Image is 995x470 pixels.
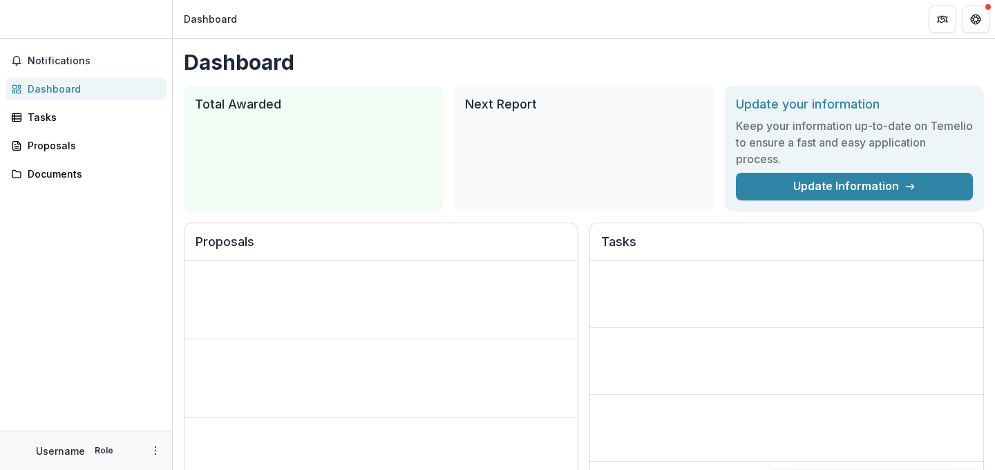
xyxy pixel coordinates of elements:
[28,55,161,67] span: Notifications
[184,50,984,75] h1: Dashboard
[736,97,973,112] h2: Update your information
[28,138,155,153] div: Proposals
[601,234,972,261] h2: Tasks
[91,444,117,457] p: Role
[28,110,155,124] div: Tasks
[736,173,973,200] a: Update Information
[178,9,243,29] nav: breadcrumb
[36,444,85,458] p: Username
[6,162,167,185] a: Documents
[962,6,989,33] button: Get Help
[465,97,702,112] h2: Next Report
[184,12,237,26] div: Dashboard
[6,106,167,129] a: Tasks
[147,442,164,459] button: More
[736,117,973,167] h3: Keep your information up-to-date on Temelio to ensure a fast and easy application process.
[6,77,167,100] a: Dashboard
[929,6,956,33] button: Partners
[6,50,167,72] button: Notifications
[28,82,155,96] div: Dashboard
[28,167,155,181] div: Documents
[6,134,167,157] a: Proposals
[196,234,567,261] h2: Proposals
[195,97,432,112] h2: Total Awarded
